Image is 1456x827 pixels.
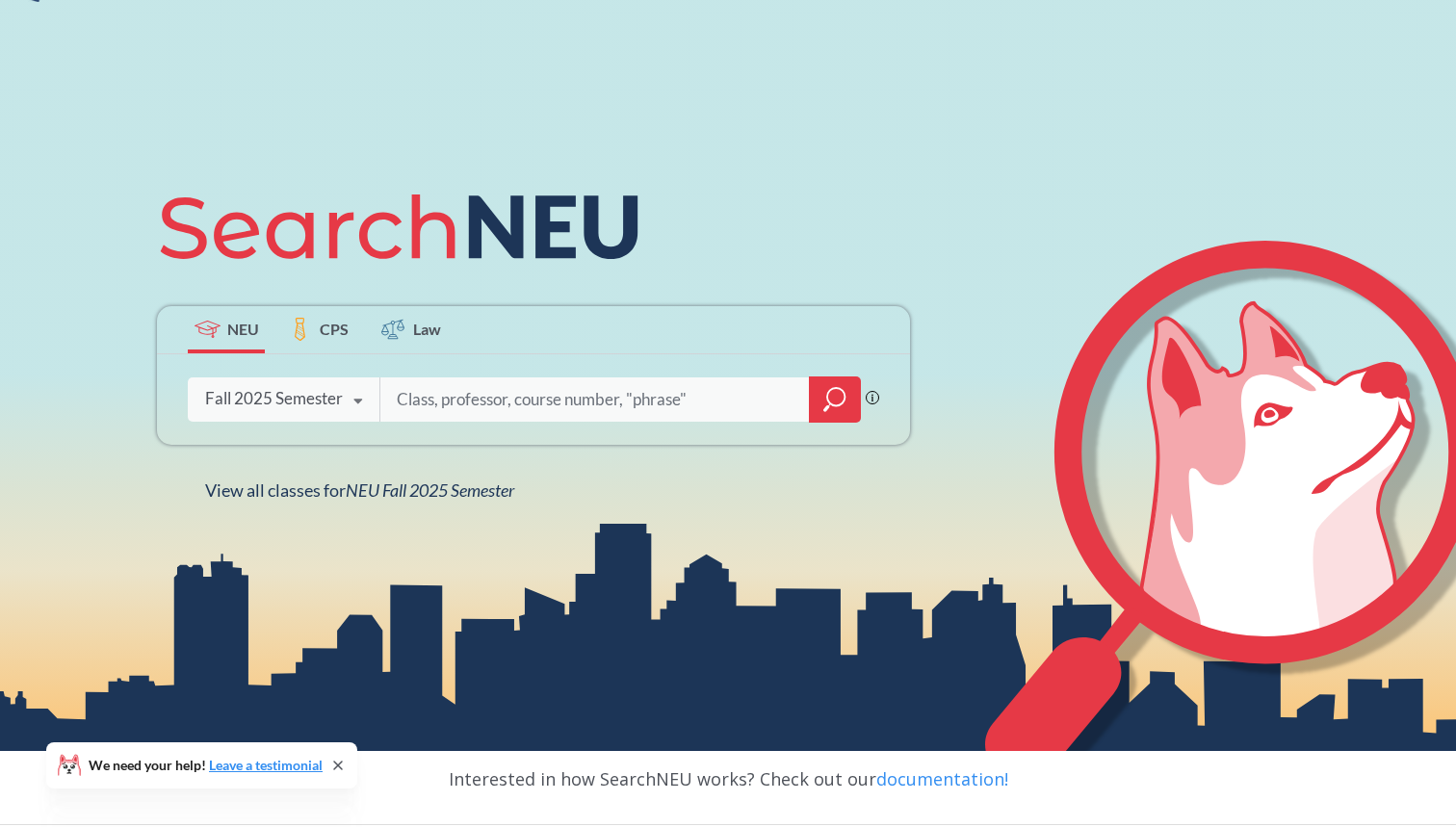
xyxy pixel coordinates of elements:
a: documentation! [876,767,1008,790]
svg: magnifying glass [823,386,846,413]
div: magnifying glass [809,376,861,423]
span: Law [413,318,441,340]
span: NEU [227,318,259,340]
div: Fall 2025 Semester [205,388,343,409]
span: NEU Fall 2025 Semester [346,479,514,501]
span: CPS [320,318,349,340]
input: Class, professor, course number, "phrase" [395,379,795,420]
span: View all classes for [205,479,514,501]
